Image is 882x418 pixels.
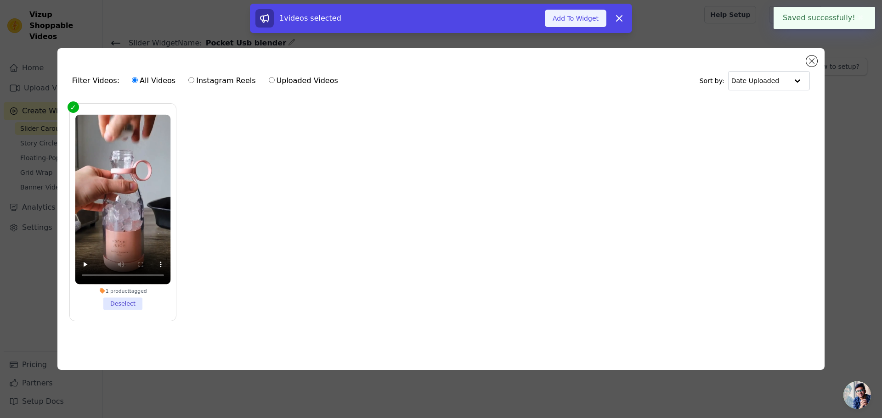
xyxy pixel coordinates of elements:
button: Close [855,12,866,23]
button: Add To Widget [545,10,606,27]
div: Open chat [843,381,871,409]
label: All Videos [131,75,176,87]
label: Uploaded Videos [268,75,339,87]
div: 1 product tagged [75,288,170,294]
div: Sort by: [700,71,810,90]
div: Saved successfully! [774,7,875,29]
div: Filter Videos: [72,70,343,91]
button: Close modal [806,56,817,67]
span: 1 videos selected [279,14,341,22]
label: Instagram Reels [188,75,256,87]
